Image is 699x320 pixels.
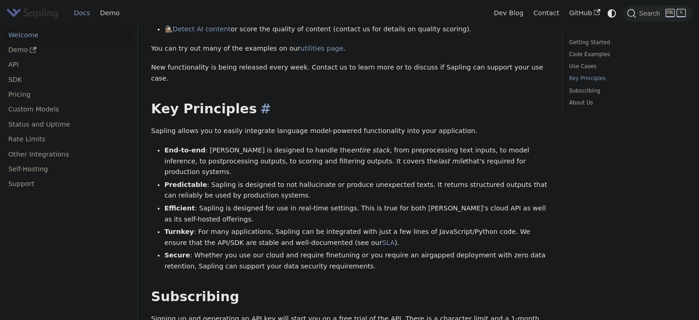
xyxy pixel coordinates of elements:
p: New functionality is being released every week. Contact us to learn more or to discuss if Sapling... [151,62,549,84]
a: Code Examples [569,50,682,59]
a: Self-Hosting [3,163,133,176]
button: Expand sidebar category 'SDK' [115,73,133,86]
a: Docs [69,6,95,20]
strong: Predictable [165,181,207,188]
button: Search (Ctrl+K) [623,5,692,22]
h2: Subscribing [151,289,549,305]
a: Pricing [3,88,133,101]
button: Switch between dark and light mode (currently system mode) [605,6,619,20]
strong: Turnkey [165,228,194,235]
img: Sapling.ai [6,6,59,20]
a: SDK [3,73,115,86]
a: About Us [569,99,682,107]
a: Dev Blog [489,6,528,20]
a: Other Integrations [3,147,133,161]
em: last mile [438,157,466,165]
li: : Sapling is designed for use in real-time settings. This is true for both [PERSON_NAME]'s cloud ... [165,203,549,225]
a: Subscribing [569,87,682,95]
a: Rate Limits [3,133,133,146]
li: : Whether you use our cloud and require finetuning or you require an airgapped deployment with ze... [165,250,549,272]
strong: Secure [165,251,190,259]
a: Welcome [3,28,133,41]
a: Support [3,177,133,191]
a: Status and Uptime [3,117,133,131]
a: SLA [382,239,394,246]
li: : For many applications, Sapling can be integrated with just a few lines of JavaScript/Python cod... [165,227,549,249]
strong: Efficient [165,204,195,212]
li: : [PERSON_NAME] is designed to handle the , from preprocessing text inputs, to model inference, t... [165,145,549,178]
a: API [3,58,115,71]
a: Sapling.ai [6,6,62,20]
span: Search [636,10,665,17]
a: Detect AI content [173,25,231,33]
a: GitHub [564,6,605,20]
a: Contact [529,6,564,20]
p: Sapling allows you to easily integrate language model-powered functionality into your application. [151,126,549,137]
button: Expand sidebar category 'API' [115,58,133,71]
p: You can try out many of the examples on our . [151,43,549,54]
a: utilities page [300,45,343,52]
h2: Key Principles [151,101,549,117]
strong: End-to-end [165,146,205,154]
a: Custom Models [3,103,133,116]
a: Getting Started [569,38,682,47]
kbd: K [676,9,686,17]
em: entire stack [351,146,390,154]
a: Use Cases [569,62,682,71]
a: Demo [95,6,125,20]
li: : Sapling is designed to not hallucinate or produce unexpected texts. It returns structured outpu... [165,180,549,202]
a: Demo [3,43,133,57]
a: Direct link to Key Principles [257,101,271,116]
li: 🕵🏽‍♀️ or score the quality of content (contact us for details on quality scoring). [165,24,549,35]
a: Key Principles [569,74,682,83]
